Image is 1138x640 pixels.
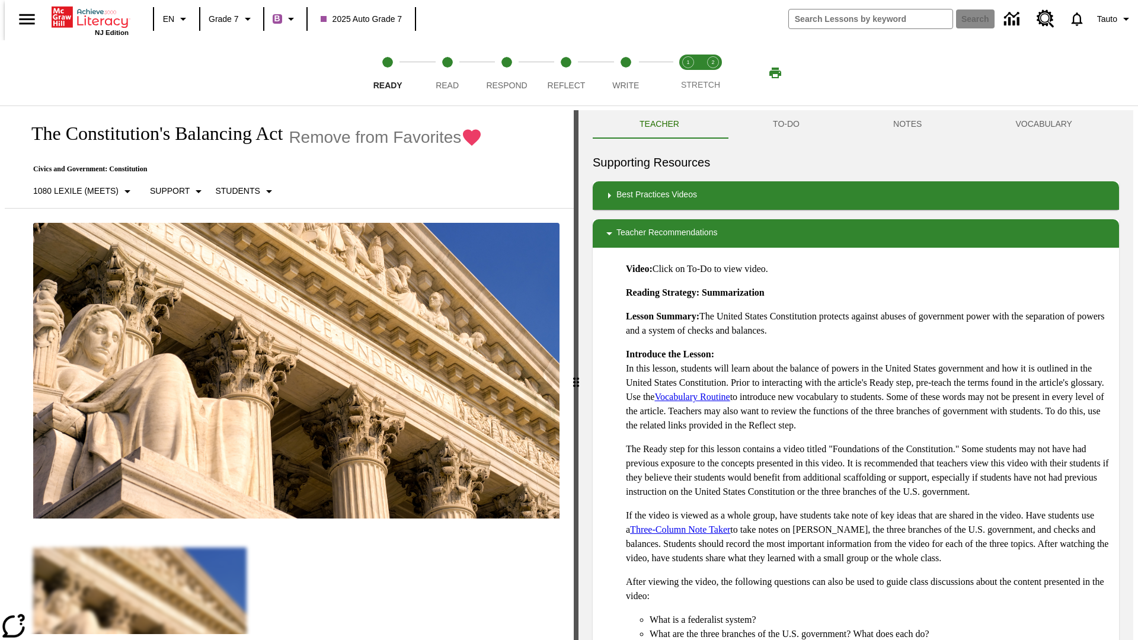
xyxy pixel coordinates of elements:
[626,349,714,359] strong: Introduce the Lesson:
[150,185,190,197] p: Support
[289,127,482,148] button: Remove from Favorites - The Constitution's Balancing Act
[268,8,303,30] button: Boost Class color is purple. Change class color
[548,81,586,90] span: Reflect
[702,287,765,297] strong: Summarization
[373,81,402,90] span: Ready
[321,13,402,25] span: 2025 Auto Grade 7
[671,40,705,105] button: Stretch Read step 1 of 2
[5,110,574,634] div: reading
[436,81,459,90] span: Read
[593,110,1119,139] div: Instructional Panel Tabs
[789,9,952,28] input: search field
[486,81,527,90] span: Respond
[616,188,697,203] p: Best Practices Videos
[19,123,283,145] h1: The Constitution's Balancing Act
[626,442,1110,499] p: The Ready step for this lesson contains a video titled "Foundations of the Constitution." Some st...
[626,508,1110,565] p: If the video is viewed as a whole group, have students take note of key ideas that are shared in ...
[274,11,280,26] span: B
[215,185,260,197] p: Students
[711,59,714,65] text: 2
[630,524,730,535] a: Three-Column Note Taker
[726,110,846,139] button: TO-DO
[997,3,1030,36] a: Data Center
[574,110,578,640] div: Press Enter or Spacebar and then press right and left arrow keys to move the slider
[204,8,260,30] button: Grade: Grade 7, Select a grade
[353,40,422,105] button: Ready step 1 of 5
[626,309,1110,338] p: The United States Constitution protects against abuses of government power with the separation of...
[578,110,1133,640] div: activity
[846,110,968,139] button: NOTES
[626,287,699,297] strong: Reading Strategy:
[1062,4,1092,34] a: Notifications
[158,8,196,30] button: Language: EN, Select a language
[52,4,129,36] div: Home
[95,29,129,36] span: NJ Edition
[686,59,689,65] text: 1
[1097,13,1117,25] span: Tauto
[968,110,1119,139] button: VOCABULARY
[163,13,174,25] span: EN
[612,81,639,90] span: Write
[626,575,1110,603] p: After viewing the video, the following questions can also be used to guide class discussions abou...
[626,264,653,274] strong: Video:
[472,40,541,105] button: Respond step 3 of 5
[696,40,730,105] button: Stretch Respond step 2 of 2
[33,223,560,519] img: The U.S. Supreme Court Building displays the phrase, "Equal Justice Under Law."
[1030,3,1062,35] a: Resource Center, Will open in new tab
[145,181,210,202] button: Scaffolds, Support
[289,128,461,147] span: Remove from Favorites
[592,40,660,105] button: Write step 5 of 5
[654,392,730,402] a: Vocabulary Routine
[28,181,139,202] button: Select Lexile, 1080 Lexile (Meets)
[593,219,1119,248] div: Teacher Recommendations
[681,80,720,89] span: STRETCH
[626,262,1110,276] p: Click on To-Do to view video.
[756,62,794,84] button: Print
[593,110,726,139] button: Teacher
[413,40,481,105] button: Read step 2 of 5
[19,165,482,174] p: Civics and Government: Constitution
[593,181,1119,210] div: Best Practices Videos
[33,185,119,197] p: 1080 Lexile (Meets)
[532,40,600,105] button: Reflect step 4 of 5
[9,2,44,37] button: Open side menu
[616,226,717,241] p: Teacher Recommendations
[626,347,1110,433] p: In this lesson, students will learn about the balance of powers in the United States government a...
[593,153,1119,172] h6: Supporting Resources
[650,613,1110,627] li: What is a federalist system?
[1092,8,1138,30] button: Profile/Settings
[626,311,699,321] strong: Lesson Summary:
[210,181,280,202] button: Select Student
[209,13,239,25] span: Grade 7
